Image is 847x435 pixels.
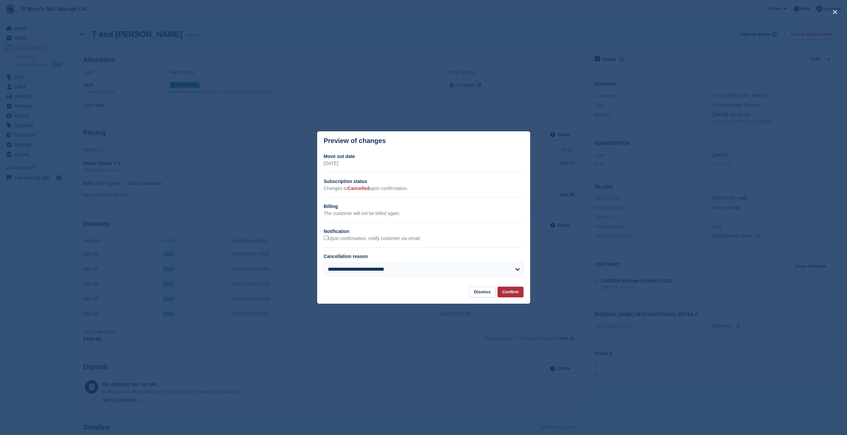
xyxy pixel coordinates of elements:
[324,236,328,240] input: Upon confirmation, notify customer via email.
[324,203,524,210] h2: Billing
[324,137,386,145] p: Preview of changes
[498,287,524,298] button: Confirm
[324,178,524,185] h2: Subscription status
[347,186,369,191] span: Cancelled
[830,7,840,17] button: close
[324,153,524,160] h2: Move out date
[324,160,524,167] p: [DATE]
[324,228,524,235] h2: Notification
[324,210,524,217] p: The customer will not be billed again.
[324,185,524,192] p: Changes to upon confirmation.
[324,254,368,259] label: Cancellation reason
[469,287,495,298] button: Dismiss
[324,236,421,242] label: Upon confirmation, notify customer via email.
